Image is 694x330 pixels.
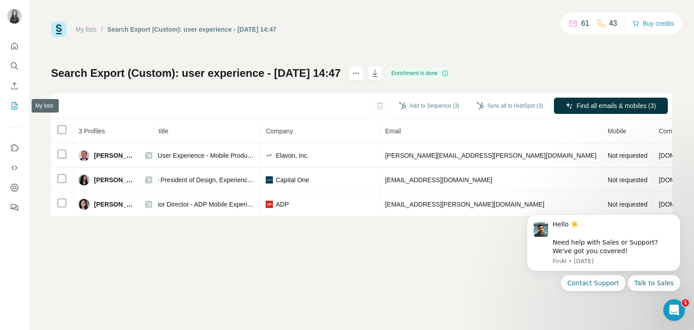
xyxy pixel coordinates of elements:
[7,38,22,54] button: Quick start
[146,201,261,208] span: Senior Director - ADP Mobile Experience
[682,299,689,306] span: 1
[101,25,103,34] li: /
[266,152,273,159] img: company-logo
[146,152,287,159] span: VP, User Experience - Mobile Products & Services
[51,22,66,37] img: Surfe Logo
[349,66,363,80] button: actions
[75,26,97,33] a: My lists
[7,98,22,114] button: My lists
[79,174,89,185] img: Avatar
[7,9,22,24] img: Avatar
[276,175,309,184] span: Capital One
[608,201,647,208] span: Not requested
[51,66,341,80] h1: Search Export (Custom): user experience - [DATE] 14:47
[663,299,685,321] iframe: Intercom live chat
[94,175,136,184] span: [PERSON_NAME]
[581,18,589,29] p: 61
[513,207,694,297] iframe: Intercom notifications message
[7,160,22,176] button: Use Surfe API
[146,127,168,135] span: Job title
[577,101,656,110] span: Find all emails & mobiles (3)
[94,151,136,160] span: [PERSON_NAME]
[609,18,617,29] p: 43
[632,17,674,30] button: Buy credits
[276,151,309,160] span: Elavon, Inc.
[470,99,549,113] button: Sync all to HubSpot (3)
[7,199,22,216] button: Feedback
[276,200,289,209] span: ADP
[608,152,647,159] span: Not requested
[393,99,466,113] button: Add to Sequence (3)
[385,176,492,184] span: [EMAIL_ADDRESS][DOMAIN_NAME]
[146,176,312,184] span: Vice President of Design, Experience Products & Platforms
[266,176,273,184] img: company-logo
[385,127,401,135] span: Email
[608,176,647,184] span: Not requested
[7,140,22,156] button: Use Surfe on LinkedIn
[554,98,668,114] button: Find all emails & mobiles (3)
[266,127,293,135] span: Company
[608,127,626,135] span: Mobile
[385,201,544,208] span: [EMAIL_ADDRESS][PERSON_NAME][DOMAIN_NAME]
[7,179,22,196] button: Dashboard
[79,150,89,161] img: Avatar
[7,58,22,74] button: Search
[385,152,596,159] span: [PERSON_NAME][EMAIL_ADDRESS][PERSON_NAME][DOMAIN_NAME]
[79,199,89,210] img: Avatar
[94,200,136,209] span: [PERSON_NAME]
[79,127,105,135] span: 3 Profiles
[266,201,273,208] img: company-logo
[7,78,22,94] button: Enrich CSV
[108,25,277,34] div: Search Export (Custom): user experience - [DATE] 14:47
[389,68,451,79] div: Enrichment is done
